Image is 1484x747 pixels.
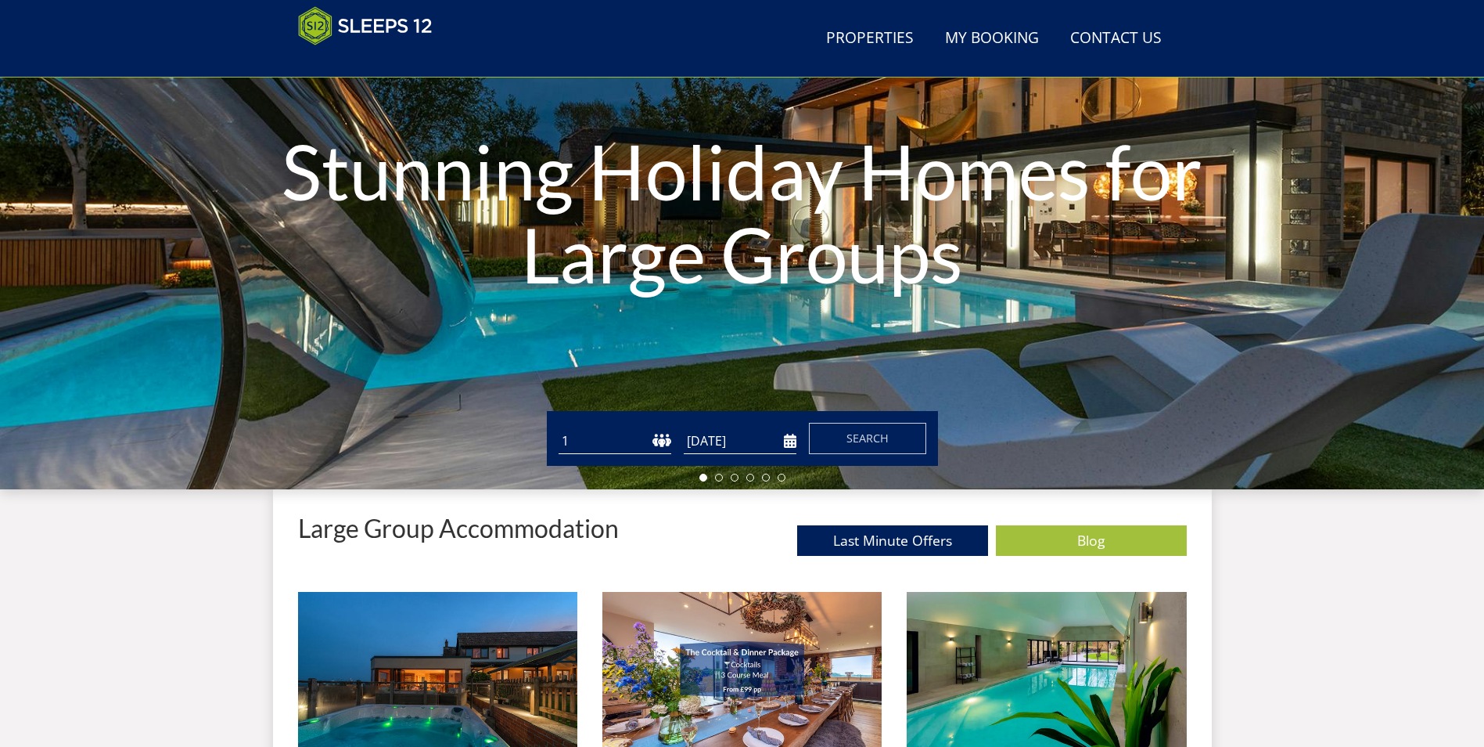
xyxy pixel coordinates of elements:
[223,99,1262,327] h1: Stunning Holiday Homes for Large Groups
[809,423,926,454] button: Search
[797,525,988,556] a: Last Minute Offers
[298,514,619,542] p: Large Group Accommodation
[684,428,796,454] input: Arrival Date
[820,21,920,56] a: Properties
[846,431,889,446] span: Search
[290,55,455,68] iframe: Customer reviews powered by Trustpilot
[939,21,1045,56] a: My Booking
[298,6,433,45] img: Sleeps 12
[996,525,1187,556] a: Blog
[1064,21,1168,56] a: Contact Us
